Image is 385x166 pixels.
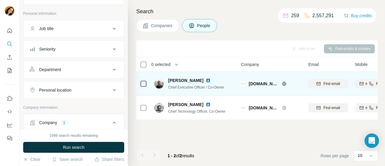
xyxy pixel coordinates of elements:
[23,42,124,56] button: Seniority
[168,153,194,158] span: results
[63,144,85,150] span: Run search
[249,105,279,111] span: [DOMAIN_NAME]
[308,61,319,67] span: Email
[197,23,211,29] span: People
[39,26,54,32] div: Job title
[154,79,164,89] img: Avatar
[23,62,124,77] button: Department
[168,85,224,89] span: Chief Executive Officer / Co-Owner
[52,156,83,162] button: Save search
[291,12,299,19] p: 259
[5,133,14,144] button: Feedback
[61,120,68,125] div: 1
[323,105,340,111] span: Find email
[136,7,378,16] h4: Search
[355,61,368,67] span: Mobile
[206,102,211,107] img: LinkedIn logo
[5,6,14,16] img: Avatar
[94,156,124,162] button: Share filters
[168,77,203,83] span: [PERSON_NAME]
[23,142,124,153] button: Run search
[23,11,124,16] p: Personal information
[154,103,164,113] img: Avatar
[168,102,203,108] span: [PERSON_NAME]
[151,23,173,29] span: Companies
[5,52,14,63] button: Enrich CSV
[206,78,211,83] img: LinkedIn logo
[5,65,14,76] button: My lists
[39,46,55,52] div: Seniority
[321,153,349,159] span: Rows per page
[23,105,124,110] p: Company information
[23,115,124,132] button: Company1
[313,12,334,19] p: 2,557,291
[308,103,348,112] button: Find email
[23,83,124,97] button: Personal location
[5,106,14,117] button: Use Surfe API
[5,39,14,49] button: Search
[176,153,180,158] span: of
[365,133,379,148] div: Open Intercom Messenger
[151,61,171,67] span: 0 selected
[50,133,98,138] div: 1999 search results remaining
[168,109,226,114] span: Chief Technology Officer, Co-Owner
[249,81,279,87] span: [DOMAIN_NAME]
[39,87,71,93] div: Personal location
[241,105,246,110] img: Logo of alluradirect.com
[308,79,348,88] button: Find email
[180,153,182,158] span: 2
[323,81,340,86] span: Find email
[23,156,40,162] button: Clear
[344,11,372,20] button: Buy credits
[241,61,259,67] span: Company
[39,67,61,73] div: Department
[5,93,14,104] button: Use Surfe on LinkedIn
[23,21,124,36] button: Job title
[5,120,14,130] button: Dashboard
[241,81,246,86] img: Logo of alluradirect.com
[168,153,176,158] span: 1 - 2
[5,25,14,36] button: Quick start
[358,152,362,158] p: 10
[39,120,57,126] div: Company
